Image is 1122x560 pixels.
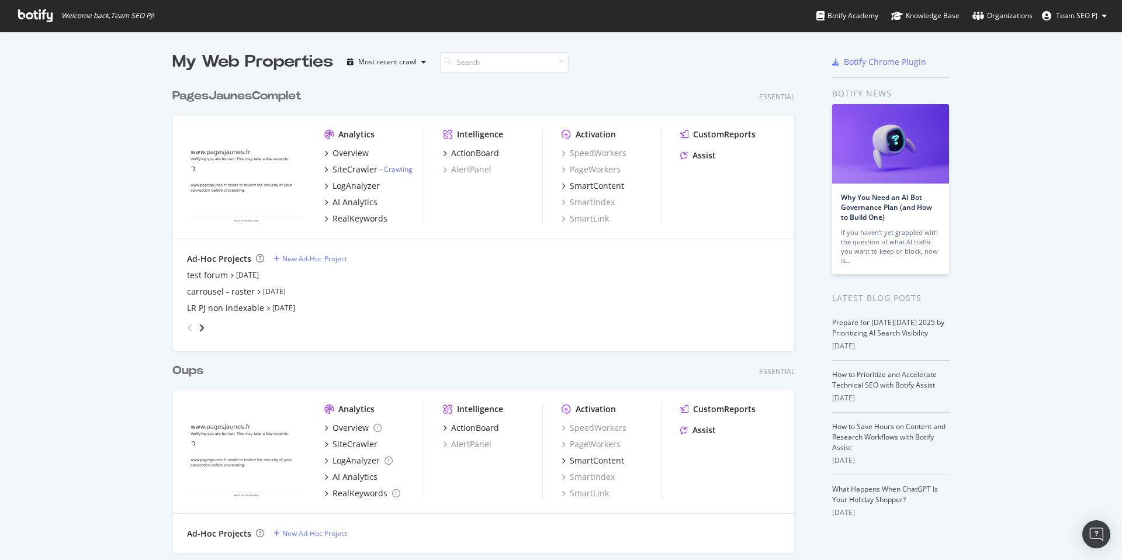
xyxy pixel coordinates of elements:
[576,129,616,140] div: Activation
[324,196,378,208] a: AI Analytics
[816,10,878,22] div: Botify Academy
[759,367,795,376] div: Essential
[172,50,333,74] div: My Web Properties
[1082,520,1110,548] div: Open Intercom Messenger
[172,362,208,379] a: Oups
[333,488,387,499] div: RealKeywords
[693,129,756,140] div: CustomReports
[562,488,609,499] a: SmartLink
[562,147,626,159] a: SpeedWorkers
[443,422,499,434] a: ActionBoard
[562,422,626,434] a: SpeedWorkers
[172,362,203,379] div: Oups
[832,484,938,504] a: What Happens When ChatGPT Is Your Holiday Shopper?
[440,52,569,72] input: Search
[832,341,950,351] div: [DATE]
[324,164,413,175] a: SiteCrawler- Crawling
[187,528,251,540] div: Ad-Hoc Projects
[324,180,380,192] a: LogAnalyzer
[891,10,960,22] div: Knowledge Base
[333,438,378,450] div: SiteCrawler
[832,369,937,390] a: How to Prioritize and Accelerate Technical SEO with Botify Assist
[562,213,609,224] div: SmartLink
[333,196,378,208] div: AI Analytics
[562,164,621,175] a: PageWorkers
[680,424,716,436] a: Assist
[324,471,378,483] a: AI Analytics
[282,254,347,264] div: New Ad-Hoc Project
[187,302,264,314] a: LR PJ non indexable
[562,438,621,450] a: PageWorkers
[273,528,347,538] a: New Ad-Hoc Project
[832,455,950,466] div: [DATE]
[844,56,926,68] div: Botify Chrome Plugin
[187,403,306,498] img: www.pagesjaunes.fr/oups
[451,147,499,159] div: ActionBoard
[324,488,400,499] a: RealKeywords
[680,129,756,140] a: CustomReports
[324,455,393,466] a: LogAnalyzer
[236,270,259,280] a: [DATE]
[562,471,615,483] div: SmartIndex
[570,180,624,192] div: SmartContent
[832,104,949,184] img: Why You Need an AI Bot Governance Plan (and How to Build One)
[832,421,946,452] a: How to Save Hours on Content and Research Workflows with Botify Assist
[333,471,378,483] div: AI Analytics
[263,286,286,296] a: [DATE]
[562,455,624,466] a: SmartContent
[841,228,940,265] div: If you haven’t yet grappled with the question of what AI traffic you want to keep or block, now is…
[338,403,375,415] div: Analytics
[832,393,950,403] div: [DATE]
[282,528,347,538] div: New Ad-Hoc Project
[172,88,302,105] div: PagesJaunesComplet
[187,129,306,223] img: www.pagesjaunes.fr
[972,10,1033,22] div: Organizations
[443,438,491,450] a: AlertPanel
[443,164,491,175] a: AlertPanel
[333,147,369,159] div: Overview
[324,438,378,450] a: SiteCrawler
[333,213,387,224] div: RealKeywords
[380,164,413,174] div: -
[338,129,375,140] div: Analytics
[1056,11,1097,20] span: Team SEO PJ
[759,92,795,102] div: Essential
[680,150,716,161] a: Assist
[172,88,306,105] a: PagesJaunesComplet
[324,147,369,159] a: Overview
[570,455,624,466] div: SmartContent
[342,53,431,71] button: Most recent crawl
[832,56,926,68] a: Botify Chrome Plugin
[832,292,950,305] div: Latest Blog Posts
[182,319,198,337] div: angle-left
[457,403,503,415] div: Intelligence
[680,403,756,415] a: CustomReports
[457,129,503,140] div: Intelligence
[692,424,716,436] div: Assist
[324,422,382,434] a: Overview
[187,269,228,281] a: test forum
[692,150,716,161] div: Assist
[832,507,950,518] div: [DATE]
[187,286,255,298] a: carrousel - raster
[358,58,417,65] div: Most recent crawl
[187,253,251,265] div: Ad-Hoc Projects
[693,403,756,415] div: CustomReports
[562,180,624,192] a: SmartContent
[333,422,369,434] div: Overview
[272,303,295,313] a: [DATE]
[333,164,378,175] div: SiteCrawler
[443,147,499,159] a: ActionBoard
[562,196,615,208] a: SmartIndex
[198,322,206,334] div: angle-right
